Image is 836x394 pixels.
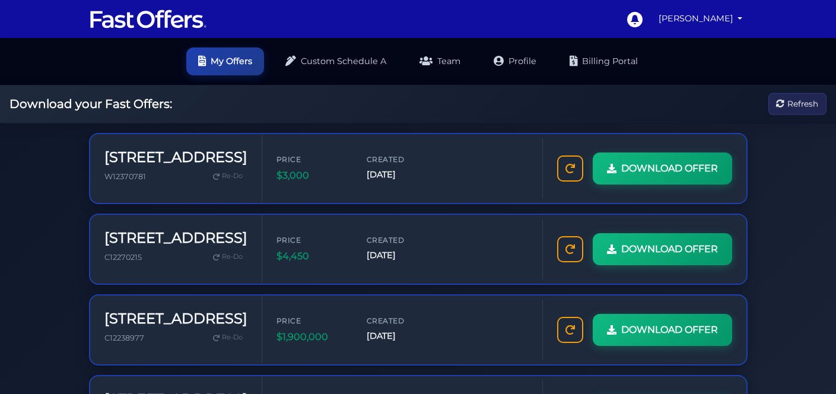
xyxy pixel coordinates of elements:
[621,322,718,338] span: DOWNLOAD OFFER
[367,234,438,246] span: Created
[104,230,247,247] h3: [STREET_ADDRESS]
[104,310,247,328] h3: [STREET_ADDRESS]
[208,249,247,265] a: Re-Do
[654,7,748,30] a: [PERSON_NAME]
[222,252,243,262] span: Re-Do
[9,97,172,111] h2: Download your Fast Offers:
[208,169,247,184] a: Re-Do
[276,249,348,264] span: $4,450
[367,154,438,165] span: Created
[482,47,548,75] a: Profile
[222,171,243,182] span: Re-Do
[787,97,818,110] span: Refresh
[593,152,732,185] a: DOWNLOAD OFFER
[593,233,732,265] a: DOWNLOAD OFFER
[222,332,243,343] span: Re-Do
[621,242,718,257] span: DOWNLOAD OFFER
[276,234,348,246] span: Price
[276,154,348,165] span: Price
[104,149,247,166] h3: [STREET_ADDRESS]
[208,330,247,345] a: Re-Do
[276,329,348,345] span: $1,900,000
[274,47,398,75] a: Custom Schedule A
[367,315,438,326] span: Created
[558,47,650,75] a: Billing Portal
[186,47,264,75] a: My Offers
[367,329,438,343] span: [DATE]
[367,168,438,182] span: [DATE]
[104,333,144,342] span: C12238977
[276,315,348,326] span: Price
[276,168,348,183] span: $3,000
[104,252,142,261] span: C12270215
[408,47,472,75] a: Team
[104,171,146,180] span: W12370781
[621,161,718,176] span: DOWNLOAD OFFER
[593,314,732,346] a: DOWNLOAD OFFER
[367,249,438,262] span: [DATE]
[768,93,827,115] button: Refresh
